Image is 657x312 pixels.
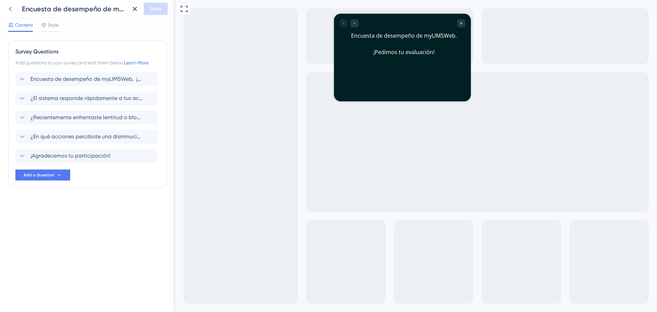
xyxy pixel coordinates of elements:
div: Encuesta de desempeño de myLIMS [22,4,126,14]
span: Save [150,5,161,13]
div: Survey Questions [15,48,160,56]
iframe: UserGuiding Survey [159,14,296,101]
span: ¿Recientemente enfrentaste lentitud o bloqueos al utilizar el sistema? [30,113,143,122]
span: ¿En qué acciones percibiste una disminución en el desempeño? (p. ej., al acceder a alguna de las ... [30,133,143,141]
button: Save [144,3,168,15]
span: Encuesta de desempeño de myLIMSWeb. ¡Pedimos tu evaluación! [30,75,143,83]
a: Learn More [124,60,149,65]
span: ¿El sistema responde rápidamente a tus acciones? [30,94,143,102]
span: Content [15,21,33,29]
span: Style [48,21,59,29]
button: Add a Question [15,170,70,180]
span: Add a Question [24,172,54,178]
span: ¡Agradecemos tu participación! [30,152,111,160]
div: Add questions to your survey and edit them below. [15,59,160,67]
